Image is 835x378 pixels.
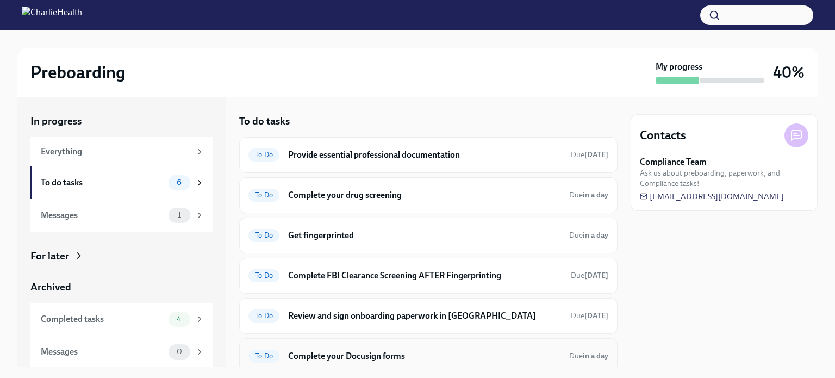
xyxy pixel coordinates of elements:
[30,280,213,294] a: Archived
[239,114,290,128] h5: To do tasks
[248,348,608,365] a: To DoComplete your Docusign formsDuein a day
[569,351,608,361] span: September 4th, 2025 09:00
[288,149,562,161] h6: Provide essential professional documentation
[584,311,608,320] strong: [DATE]
[248,187,608,204] a: To DoComplete your drug screeningDuein a day
[584,271,608,280] strong: [DATE]
[41,313,164,325] div: Completed tasks
[170,348,189,356] span: 0
[30,249,69,263] div: For later
[248,151,279,159] span: To Do
[30,61,126,83] h2: Preboarding
[640,127,686,144] h4: Contacts
[288,310,562,322] h6: Review and sign onboarding paperwork in [GEOGRAPHIC_DATA]
[584,150,608,159] strong: [DATE]
[171,211,188,219] span: 1
[571,311,608,321] span: September 7th, 2025 09:00
[30,336,213,368] a: Messages0
[22,7,82,24] img: CharlieHealth
[30,303,213,336] a: Completed tasks4
[30,166,213,199] a: To do tasks6
[41,209,164,221] div: Messages
[30,199,213,232] a: Messages1
[569,351,608,361] span: Due
[248,191,279,199] span: To Do
[248,307,608,325] a: To DoReview and sign onboarding paperwork in [GEOGRAPHIC_DATA]Due[DATE]
[248,146,608,164] a: To DoProvide essential professional documentationDue[DATE]
[30,137,213,166] a: Everything
[170,178,188,187] span: 6
[288,350,560,362] h6: Complete your Docusign forms
[583,190,608,200] strong: in a day
[248,231,279,239] span: To Do
[640,156,707,168] strong: Compliance Team
[30,114,213,128] a: In progress
[571,150,608,159] span: Due
[656,61,702,73] strong: My progress
[248,352,279,360] span: To Do
[571,150,608,160] span: September 3rd, 2025 09:00
[773,63,805,82] h3: 40%
[288,230,560,241] h6: Get fingerprinted
[571,311,608,320] span: Due
[583,351,608,361] strong: in a day
[569,230,608,240] span: September 4th, 2025 09:00
[640,168,808,189] span: Ask us about preboarding, paperwork, and Compliance tasks!
[248,227,608,244] a: To DoGet fingerprintedDuein a day
[640,191,784,202] a: [EMAIL_ADDRESS][DOMAIN_NAME]
[583,231,608,240] strong: in a day
[248,312,279,320] span: To Do
[571,270,608,281] span: September 7th, 2025 09:00
[288,189,560,201] h6: Complete your drug screening
[170,315,188,323] span: 4
[569,231,608,240] span: Due
[41,146,190,158] div: Everything
[569,190,608,200] span: September 4th, 2025 09:00
[30,249,213,263] a: For later
[288,270,562,282] h6: Complete FBI Clearance Screening AFTER Fingerprinting
[571,271,608,280] span: Due
[248,271,279,280] span: To Do
[248,267,608,284] a: To DoComplete FBI Clearance Screening AFTER FingerprintingDue[DATE]
[569,190,608,200] span: Due
[41,177,164,189] div: To do tasks
[41,346,164,358] div: Messages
